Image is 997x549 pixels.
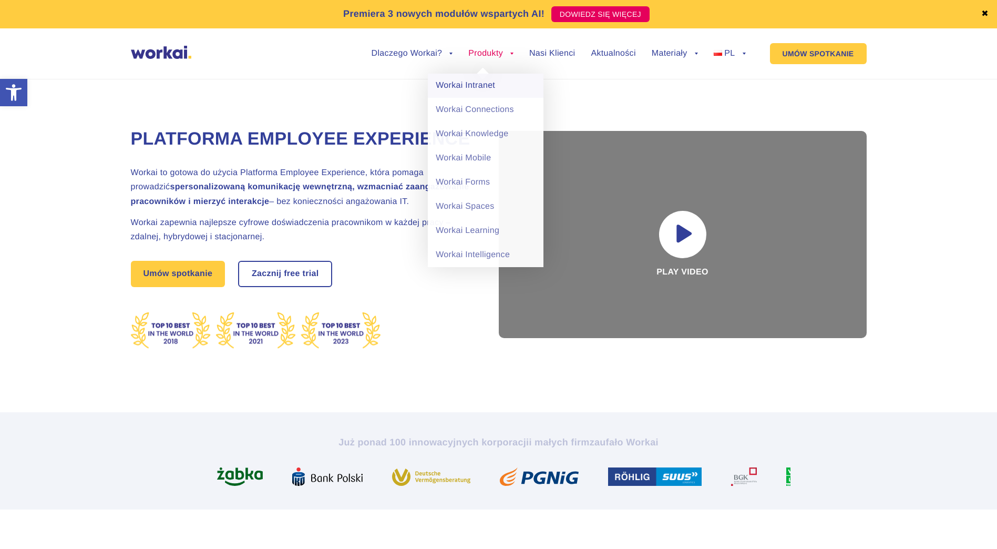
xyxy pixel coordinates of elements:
h2: Już ponad 100 innowacyjnych korporacji zaufało Workai [207,436,790,449]
a: UMÓW SPOTKANIE [770,43,867,64]
a: Workai Learning [428,219,543,243]
a: Aktualności [591,49,635,58]
a: ✖ [981,10,989,18]
span: PL [724,49,735,58]
a: Workai Knowledge [428,122,543,146]
strong: spersonalizowaną komunikację wewnętrzną, wzmacniać zaangażowanie pracowników i mierzyć interakcje [131,182,469,206]
a: Workai Intelligence [428,243,543,267]
p: Premiera 3 nowych modułów wspartych AI! [343,7,544,21]
h2: Workai to gotowa do użycia Platforma Employee Experience, która pomaga prowadzić – bez koniecznoś... [131,166,472,209]
a: Nasi Klienci [529,49,575,58]
a: Dlaczego Workai? [372,49,453,58]
a: Zacznij free trial [239,262,332,286]
a: Umów spotkanie [131,261,225,287]
a: Workai Forms [428,170,543,195]
a: Workai Connections [428,98,543,122]
h2: Workai zapewnia najlepsze cyfrowe doświadczenia pracownikom w każdej pracy – zdalnej, hybrydowej ... [131,216,472,244]
a: Produkty [468,49,513,58]
a: Workai Mobile [428,146,543,170]
div: Play video [499,131,867,338]
a: Workai Spaces [428,195,543,219]
i: i małych firm [529,437,589,448]
a: Materiały [652,49,698,58]
h1: Platforma Employee Experience [131,127,472,151]
a: DOWIEDZ SIĘ WIĘCEJ [551,6,650,22]
a: Workai Intranet [428,74,543,98]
